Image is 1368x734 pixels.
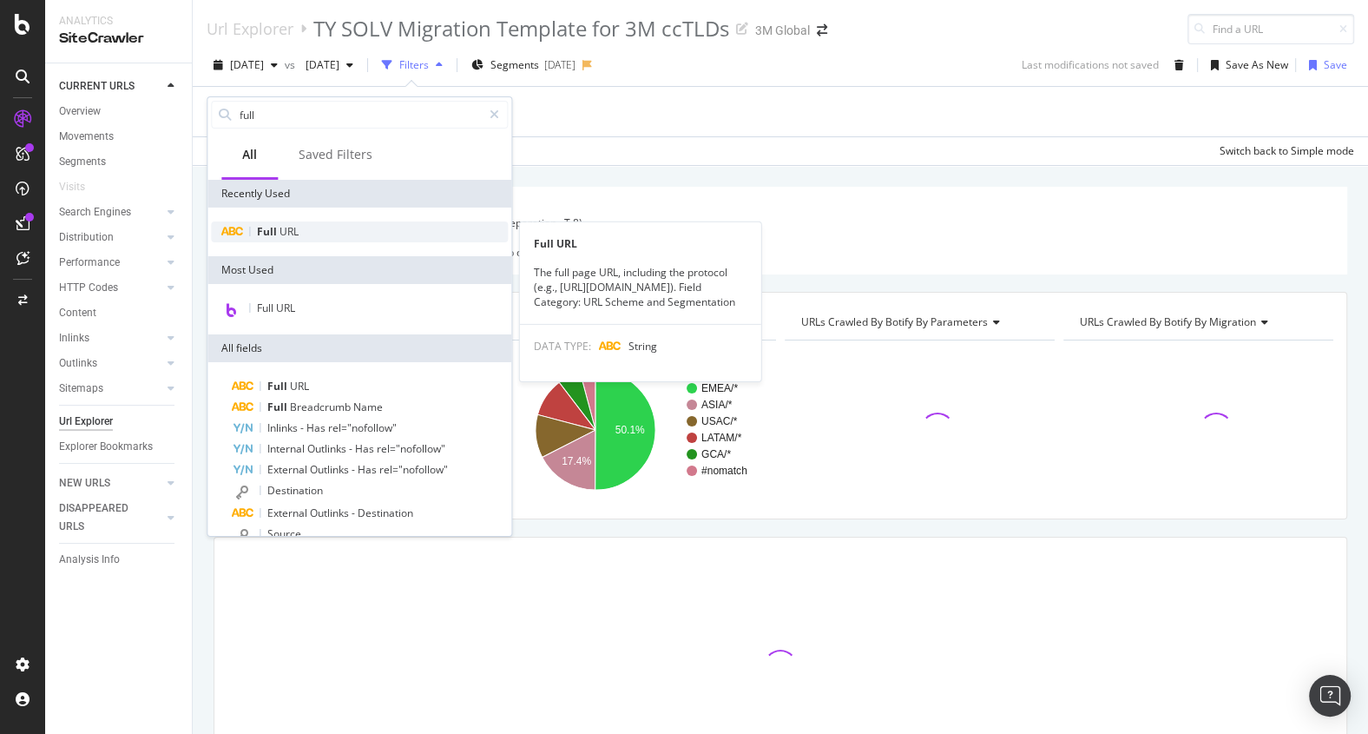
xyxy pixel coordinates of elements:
span: vs [285,57,299,72]
a: CURRENT URLS [59,77,162,96]
a: Url Explorer [59,413,180,431]
div: Switch back to Simple mode [1220,143,1354,158]
div: Outlinks [59,354,97,373]
a: Performance [59,254,162,272]
div: Save As New [1226,57,1288,72]
a: NEW URLS [59,474,162,493]
div: TY SOLV Migration Template for 3M ccTLDs [313,14,729,43]
span: Full URL [257,301,295,315]
span: URL [280,224,299,239]
span: Outlinks [310,506,352,520]
div: Most Used [207,256,511,284]
div: Content [59,304,96,322]
text: ASIA/* [701,399,733,411]
span: Name [353,400,383,414]
a: Url Explorer [207,19,293,38]
span: rel="nofollow" [379,462,448,477]
div: Saved Filters [299,146,372,163]
div: CURRENT URLS [59,77,135,96]
span: Has [306,420,328,435]
div: Visits [59,178,85,196]
div: Segments [59,153,106,171]
span: URLs Crawled By Botify By parameters [801,314,988,329]
h4: URLs Crawled By Botify By parameters [798,308,1039,336]
div: Explorer Bookmarks [59,438,153,456]
a: Explorer Bookmarks [59,438,180,456]
input: Find a URL [1187,14,1354,44]
button: Switch back to Simple mode [1213,137,1354,165]
div: Save [1324,57,1347,72]
button: Save As New [1204,51,1288,79]
div: DISAPPEARED URLS [59,499,147,536]
a: Overview [59,102,180,121]
span: - [352,506,358,520]
div: The full page URL, including the protocol (e.g., [URL][DOMAIN_NAME]). Field Category: URL Scheme ... [520,265,761,309]
a: Sitemaps [59,380,162,398]
a: Search Engines [59,203,162,222]
button: Segments[DATE] [464,51,582,79]
div: Inlinks [59,329,89,347]
div: Distribution [59,228,114,247]
div: Url Explorer [59,413,113,431]
div: arrow-right-arrow-left [817,24,827,36]
svg: A chart. [506,354,776,506]
button: [DATE] [207,51,285,79]
a: Inlinks [59,329,162,347]
text: 17.4% [562,454,591,466]
div: SiteCrawler [59,29,178,49]
button: Save [1302,51,1347,79]
span: rel="nofollow" [328,420,397,435]
div: [DATE] [544,57,575,72]
span: Has [355,441,377,456]
text: EMEA/* [701,382,738,394]
span: 2023 Oct. 15th [299,57,339,72]
span: - [349,441,355,456]
span: 2024 Dec. 1st [230,57,264,72]
text: GCA/* [701,448,731,460]
div: NEW URLS [59,474,110,493]
div: Recently Used [207,180,511,208]
a: Visits [59,178,102,196]
div: Search Engines [59,203,131,222]
div: 3M Global [755,22,810,39]
div: Analysis Info [59,551,120,569]
span: Source [267,526,301,541]
span: Outlinks [307,441,349,456]
div: HTTP Codes [59,279,118,297]
div: Movements [59,128,114,146]
span: Full [267,400,290,414]
a: Segments [59,153,180,171]
div: Filters [399,57,429,72]
span: Outlinks [310,462,352,477]
span: Destination [267,483,323,498]
span: Has [358,462,379,477]
div: Full URL [520,236,761,251]
div: Overview [59,102,101,121]
span: - [300,420,306,435]
div: Sitemaps [59,380,103,398]
div: All fields [207,334,511,362]
button: [DATE] [299,51,360,79]
span: External [267,506,310,520]
span: Inlinks [267,420,300,435]
span: Segments [490,57,539,72]
span: Full [267,379,290,393]
a: Analysis Info [59,551,180,569]
span: Internal [267,441,307,456]
span: External [267,462,310,477]
div: Last modifications not saved [1022,57,1159,72]
button: Filters [375,51,450,79]
a: Movements [59,128,180,146]
text: USAC/* [701,415,738,427]
div: Just a basic report to get the host URL sets for migration preparation. T 8) This contains SOLE H... [227,215,1333,260]
span: DATA TYPE: [534,338,591,353]
span: URL [290,379,309,393]
text: LATAM/* [701,432,742,444]
span: rel="nofollow" [377,441,445,456]
span: Breadcrumb [290,400,353,414]
h4: URLs Crawled By Botify By migration [1076,308,1318,336]
span: Destination [358,506,413,520]
div: Performance [59,254,120,272]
